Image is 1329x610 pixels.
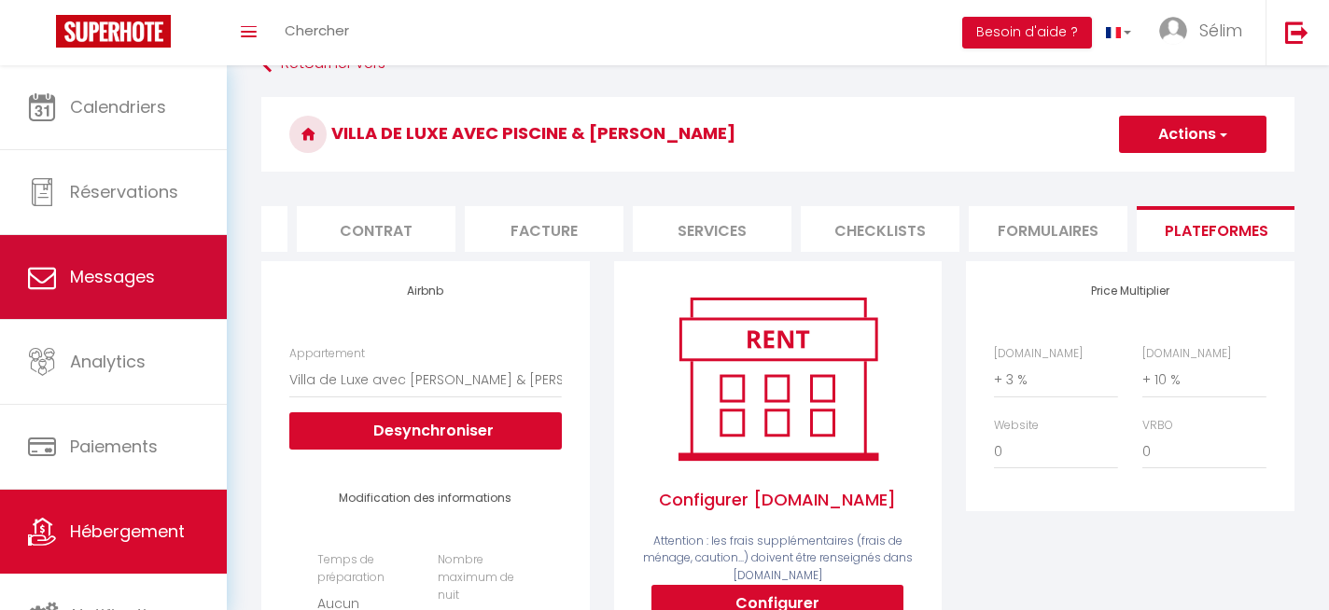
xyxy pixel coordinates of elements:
button: Desynchroniser [289,412,561,450]
li: Plateformes [1137,206,1295,252]
span: Chercher [285,21,349,40]
img: Super Booking [56,15,171,48]
span: Sélim [1199,19,1242,42]
li: Facture [465,206,623,252]
span: Réservations [70,180,178,203]
span: Hébergement [70,520,185,543]
img: logout [1285,21,1308,44]
li: Formulaires [969,206,1127,252]
label: VRBO [1142,417,1173,435]
button: Besoin d'aide ? [962,17,1092,49]
label: Temps de préparation [317,551,413,587]
li: Services [633,206,791,252]
li: Checklists [801,206,959,252]
span: Calendriers [70,95,166,118]
label: Appartement [289,345,365,363]
label: [DOMAIN_NAME] [1142,345,1231,363]
label: Nombre maximum de nuit [438,551,534,604]
img: rent.png [659,289,897,468]
span: Paiements [70,435,158,458]
span: Analytics [70,350,146,373]
label: [DOMAIN_NAME] [994,345,1083,363]
h4: Price Multiplier [994,284,1266,298]
h4: Modification des informations [317,492,533,505]
h3: Villa de Luxe avec Piscine & [PERSON_NAME] [261,97,1294,172]
span: Attention : les frais supplémentaires (frais de ménage, caution...) doivent être renseignés dans ... [643,533,913,584]
label: Website [994,417,1039,435]
span: Configurer [DOMAIN_NAME] [642,468,914,532]
img: ... [1159,17,1187,45]
button: Actions [1119,116,1266,153]
h4: Airbnb [289,284,561,298]
li: Contrat [297,206,455,252]
span: Messages [70,265,155,288]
